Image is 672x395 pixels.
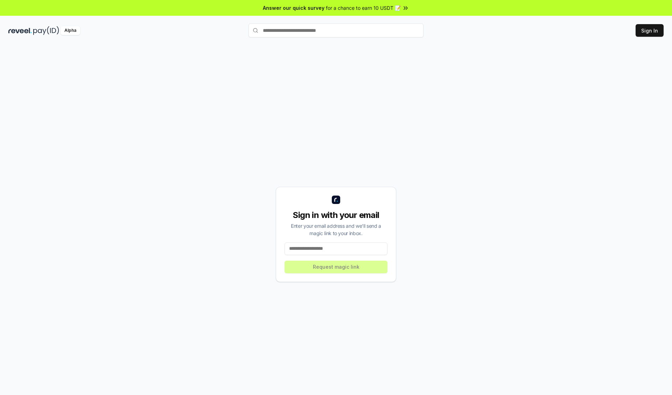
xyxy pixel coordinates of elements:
div: Enter your email address and we’ll send a magic link to your inbox. [285,222,387,237]
span: Answer our quick survey [263,4,324,12]
span: for a chance to earn 10 USDT 📝 [326,4,401,12]
img: reveel_dark [8,26,32,35]
div: Sign in with your email [285,210,387,221]
div: Alpha [61,26,80,35]
img: logo_small [332,196,340,204]
button: Sign In [636,24,664,37]
img: pay_id [33,26,59,35]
